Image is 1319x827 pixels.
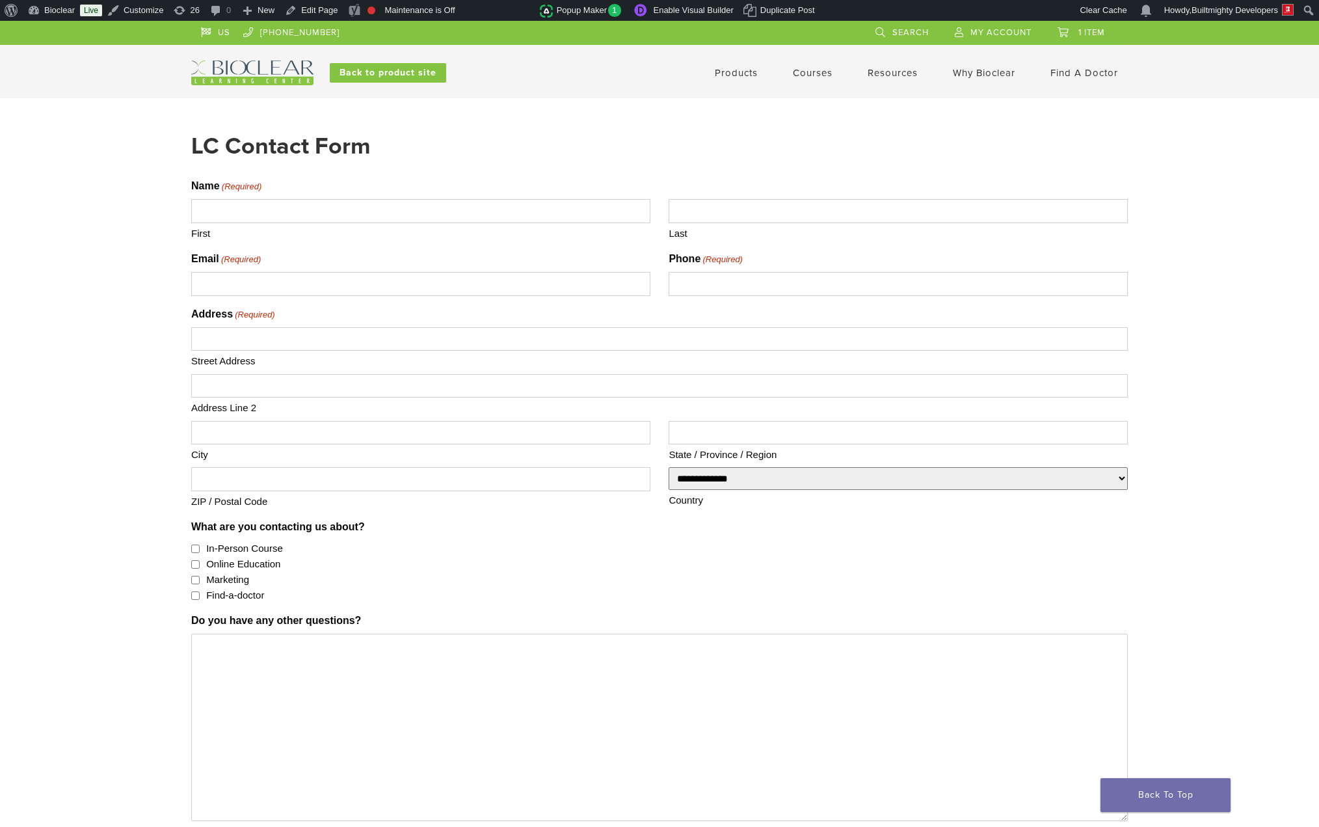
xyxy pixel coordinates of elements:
[793,67,833,79] a: Courses
[892,27,929,38] span: Search
[330,63,446,83] a: Back to product site
[875,21,929,40] a: Search
[669,251,743,267] label: Phone
[191,519,365,535] legend: What are you contacting us about?
[191,491,650,509] label: ZIP / Postal Code
[191,306,275,322] legend: Address
[220,180,261,193] span: (Required)
[191,131,1128,162] h2: LC Contact Form
[80,5,102,16] a: Live
[715,67,758,79] a: Products
[201,21,230,40] a: US
[868,67,918,79] a: Resources
[191,178,261,194] legend: Name
[669,223,1128,241] label: Last
[206,573,249,588] label: Marketing
[191,613,361,629] label: Do you have any other questions?
[191,61,313,85] img: Bioclear
[206,541,283,556] label: In-Person Course
[467,3,540,19] img: Views over 48 hours. Click for more Jetpack Stats.
[220,253,261,266] span: (Required)
[367,7,375,14] div: Focus keyphrase not set
[1050,67,1118,79] a: Find A Doctor
[669,444,1128,463] label: State / Province / Region
[1078,27,1105,38] span: 1 item
[191,251,261,267] label: Email
[206,557,280,572] label: Online Education
[955,21,1032,40] a: My Account
[243,21,340,40] a: [PHONE_NUMBER]
[191,223,650,241] label: First
[191,351,1128,369] label: Street Address
[234,308,275,321] span: (Required)
[608,4,622,17] span: 1
[191,444,650,463] label: City
[1192,5,1278,15] span: Builtmighty Developers
[953,67,1015,79] a: Why Bioclear
[1058,21,1105,40] a: 1 item
[669,490,1128,508] label: Country
[702,253,743,266] span: (Required)
[191,398,1128,416] label: Address Line 2
[970,27,1032,38] span: My Account
[206,588,264,603] label: Find-a-doctor
[1100,778,1231,812] a: Back To Top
